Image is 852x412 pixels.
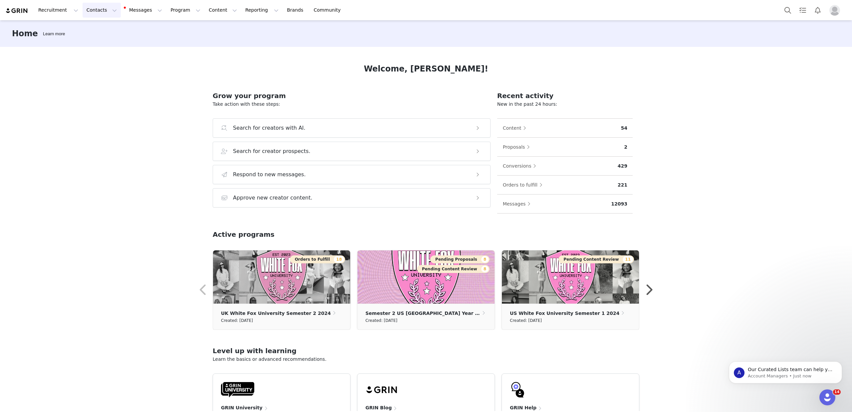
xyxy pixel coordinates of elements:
[213,118,491,138] button: Search for creators with AI.
[365,317,397,324] small: Created: [DATE]
[833,389,841,395] span: 14
[503,199,534,209] button: Messages
[213,91,491,101] h2: Grow your program
[221,404,263,411] h4: GRIN University
[241,3,283,18] button: Reporting
[233,147,311,155] h3: Search for creator prospects.
[611,201,627,207] p: 12093
[621,125,627,132] p: 54
[290,255,345,263] button: Orders to Fulfill18
[618,182,627,189] p: 221
[810,3,825,18] button: Notifications
[213,101,491,108] p: Take action with these steps:
[503,142,533,152] button: Proposals
[233,194,313,202] h3: Approve new creator content.
[213,346,639,356] h2: Level up with learning
[213,142,491,161] button: Search for creator prospects.
[795,3,810,18] a: Tasks
[780,3,795,18] button: Search
[618,163,627,170] p: 429
[205,3,241,18] button: Content
[283,3,309,18] a: Brands
[213,165,491,184] button: Respond to new messages.
[121,3,166,18] button: Messages
[310,3,348,18] a: Community
[357,250,495,304] img: 79df8e27-4179-4891-b4ae-df22988c03c7.jpg
[624,144,627,151] p: 2
[12,28,38,40] h3: Home
[5,8,29,14] img: grin logo
[829,5,840,16] img: placeholder-profile.jpg
[221,382,254,398] img: GRIN-University-Logo-Black.svg
[364,63,488,75] h1: Welcome, [PERSON_NAME]!
[510,382,526,398] img: GRIN-help-icon.svg
[503,180,546,190] button: Orders to fulfill
[166,3,204,18] button: Program
[503,123,530,133] button: Content
[42,31,66,37] div: Tooltip anchor
[510,310,619,317] p: US White Fox University Semester 1 2024
[365,404,392,411] h4: GRIN Blog
[510,317,542,324] small: Created: [DATE]
[510,404,536,411] h4: GRIN Help
[221,317,253,324] small: Created: [DATE]
[213,229,275,239] h2: Active programs
[365,310,481,317] p: Semester 2 US [GEOGRAPHIC_DATA] Year 3 2025
[819,389,835,405] iframe: Intercom live chat
[213,356,639,363] p: Learn the basics or advanced recommendations.
[233,171,306,179] h3: Respond to new messages.
[502,250,639,304] img: ddbb7f20-5602-427a-9df6-5ccb1a29f55d.png
[34,3,82,18] button: Recruitment
[430,255,490,263] button: Pending Proposals8
[497,91,633,101] h2: Recent activity
[213,250,350,304] img: 2c7b809f-9069-405b-89f9-63745adb3176.png
[365,382,399,398] img: grin-logo-black.svg
[503,161,540,171] button: Conversions
[558,255,634,263] button: Pending Content Review11
[83,3,121,18] button: Contacts
[417,265,490,273] button: Pending Content Review8
[221,310,331,317] p: UK White Fox University Semester 2 2024
[497,101,633,108] p: New in the past 24 hours:
[233,124,306,132] h3: Search for creators with AI.
[825,5,847,16] button: Profile
[213,188,491,207] button: Approve new creator content.
[719,347,852,394] iframe: Intercom notifications message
